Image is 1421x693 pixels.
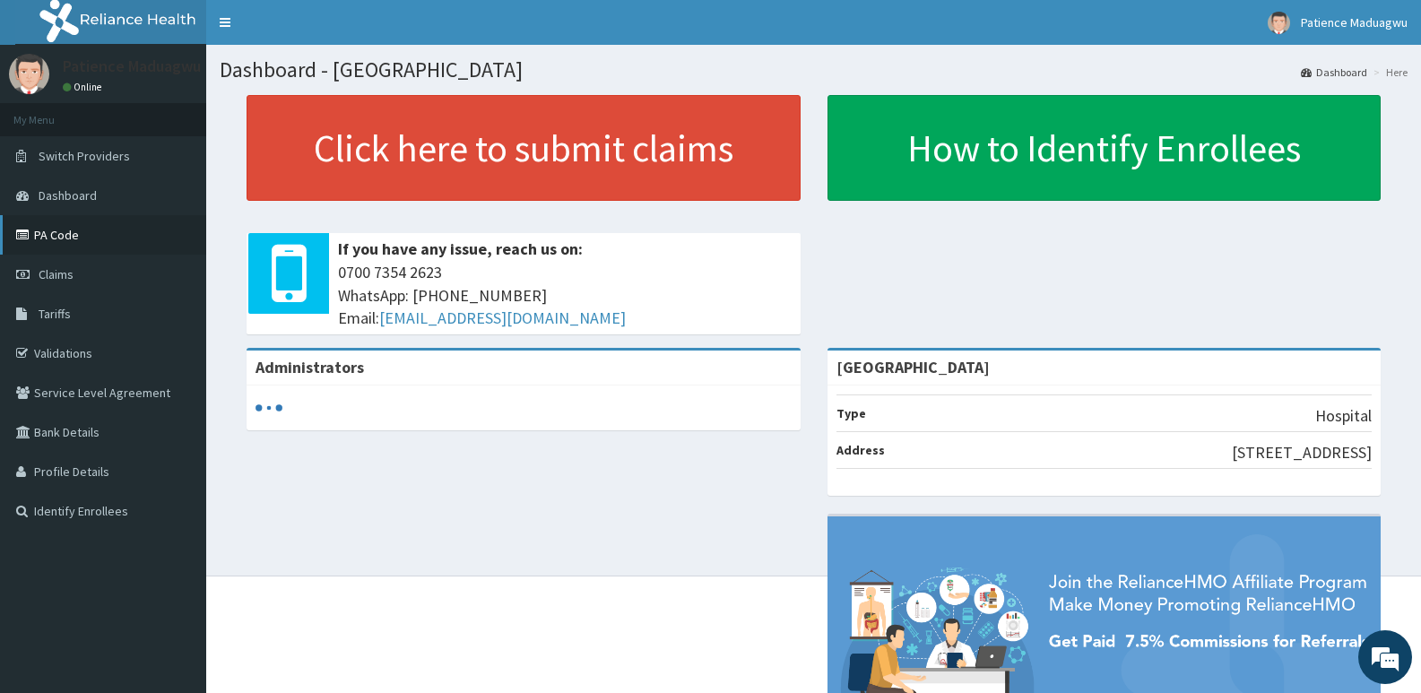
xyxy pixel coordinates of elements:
span: 0700 7354 2623 WhatsApp: [PHONE_NUMBER] Email: [338,261,792,330]
a: Dashboard [1301,65,1367,80]
div: Chat with us now [93,100,301,124]
a: Online [63,81,106,93]
img: User Image [9,54,49,94]
textarea: Type your message and hit 'Enter' [9,489,342,552]
span: Claims [39,266,74,282]
p: Hospital [1315,404,1372,428]
h1: Dashboard - [GEOGRAPHIC_DATA] [220,58,1408,82]
span: Patience Maduagwu [1301,14,1408,30]
span: Tariffs [39,306,71,322]
b: Type [836,405,866,421]
img: User Image [1268,12,1290,34]
a: How to Identify Enrollees [827,95,1382,201]
li: Here [1369,65,1408,80]
b: If you have any issue, reach us on: [338,238,583,259]
div: Minimize live chat window [294,9,337,52]
p: [STREET_ADDRESS] [1232,441,1372,464]
strong: [GEOGRAPHIC_DATA] [836,357,990,377]
p: Patience Maduagwu [63,58,201,74]
span: Switch Providers [39,148,130,164]
img: d_794563401_company_1708531726252_794563401 [33,90,73,134]
b: Address [836,442,885,458]
svg: audio-loading [256,394,282,421]
span: We're online! [104,226,247,407]
span: Dashboard [39,187,97,204]
a: [EMAIL_ADDRESS][DOMAIN_NAME] [379,308,626,328]
b: Administrators [256,357,364,377]
a: Click here to submit claims [247,95,801,201]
